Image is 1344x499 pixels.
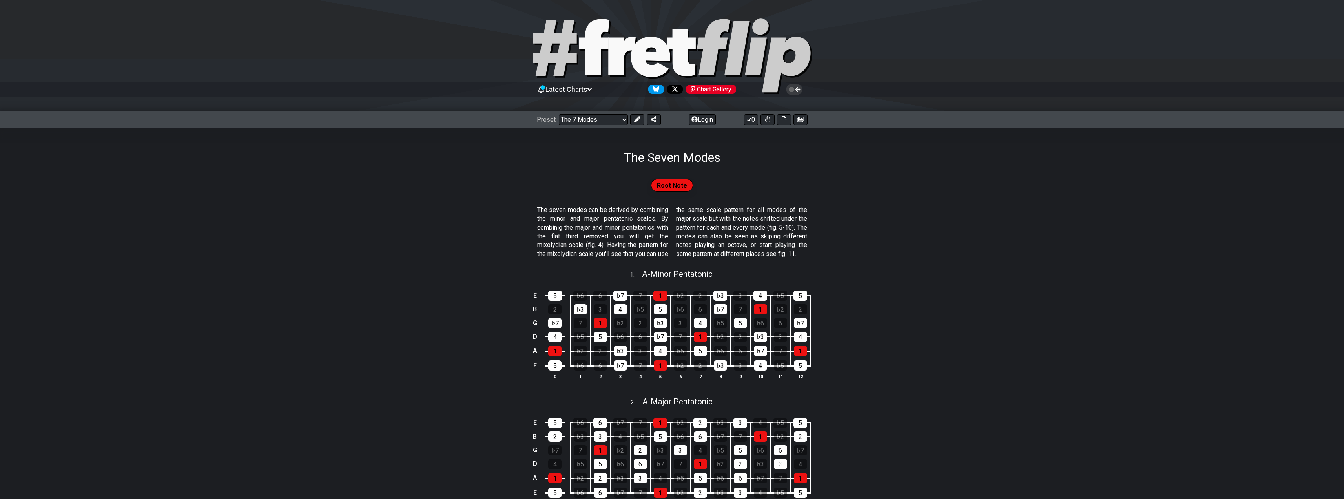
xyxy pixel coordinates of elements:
[714,445,727,455] div: ♭5
[594,360,607,371] div: 6
[614,488,627,498] div: ♭7
[714,304,727,314] div: ♭7
[754,459,767,469] div: ♭3
[734,318,747,328] div: 5
[570,372,590,380] th: 1
[694,332,707,342] div: 1
[794,445,807,455] div: ♭7
[673,291,687,301] div: ♭2
[754,360,767,371] div: 4
[770,372,790,380] th: 11
[754,346,767,356] div: ♭7
[774,360,787,371] div: ♭5
[548,318,562,328] div: ♭7
[734,431,747,442] div: 7
[794,431,807,442] div: 2
[670,372,690,380] th: 6
[793,418,807,428] div: 5
[548,304,562,314] div: 2
[594,431,607,442] div: 3
[774,473,787,483] div: 7
[594,459,607,469] div: 5
[654,304,667,314] div: 5
[530,457,540,471] td: D
[548,332,562,342] div: 4
[634,488,647,498] div: 7
[754,332,767,342] div: ♭3
[794,332,807,342] div: 4
[733,291,747,301] div: 3
[793,114,808,125] button: Create image
[614,445,627,455] div: ♭2
[794,473,807,483] div: 1
[613,291,627,301] div: ♭7
[790,86,799,93] span: Toggle light / dark theme
[647,114,661,125] button: Share Preset
[734,360,747,371] div: 3
[714,431,727,442] div: ♭7
[710,372,730,380] th: 8
[594,304,607,314] div: 3
[654,318,667,328] div: ♭3
[594,346,607,356] div: 2
[794,459,807,469] div: 4
[548,360,562,371] div: 5
[694,360,707,371] div: 2
[630,372,650,380] th: 4
[674,445,687,455] div: 3
[634,473,647,483] div: 3
[633,291,647,301] div: 7
[686,85,736,94] div: Chart Gallery
[634,459,647,469] div: 6
[624,150,720,165] h1: The Seven Modes
[754,318,767,328] div: ♭6
[753,418,767,428] div: 4
[689,114,716,125] button: Login
[674,459,687,469] div: 7
[634,346,647,356] div: 3
[653,418,667,428] div: 1
[654,360,667,371] div: 1
[754,445,767,455] div: ♭6
[574,318,587,328] div: 7
[545,85,587,93] span: Latest Charts
[574,459,587,469] div: ♭5
[594,473,607,483] div: 2
[614,304,627,314] div: 4
[774,459,787,469] div: 3
[530,316,540,330] td: G
[774,431,787,442] div: ♭2
[694,431,707,442] div: 6
[674,318,687,328] div: 3
[548,418,562,428] div: 5
[714,332,727,342] div: ♭2
[548,291,562,301] div: 5
[773,291,787,301] div: ♭5
[694,304,707,314] div: 6
[774,445,787,455] div: 6
[774,304,787,314] div: ♭2
[590,372,610,380] th: 2
[774,488,787,498] div: ♭5
[734,473,747,483] div: 6
[530,330,540,344] td: D
[794,488,807,498] div: 5
[713,418,727,428] div: ♭3
[774,332,787,342] div: 3
[548,445,562,455] div: ♭7
[673,418,687,428] div: ♭2
[714,360,727,371] div: ♭3
[774,346,787,356] div: 7
[614,431,627,442] div: 4
[594,332,607,342] div: 5
[530,302,540,316] td: B
[730,372,750,380] th: 9
[548,431,562,442] div: 2
[777,114,791,125] button: Print
[734,445,747,455] div: 5
[614,459,627,469] div: ♭6
[537,206,807,258] p: The seven modes can be derived by combining the minor and major pentatonic scales. By combinig th...
[674,488,687,498] div: ♭2
[794,346,807,356] div: 1
[773,418,787,428] div: ♭5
